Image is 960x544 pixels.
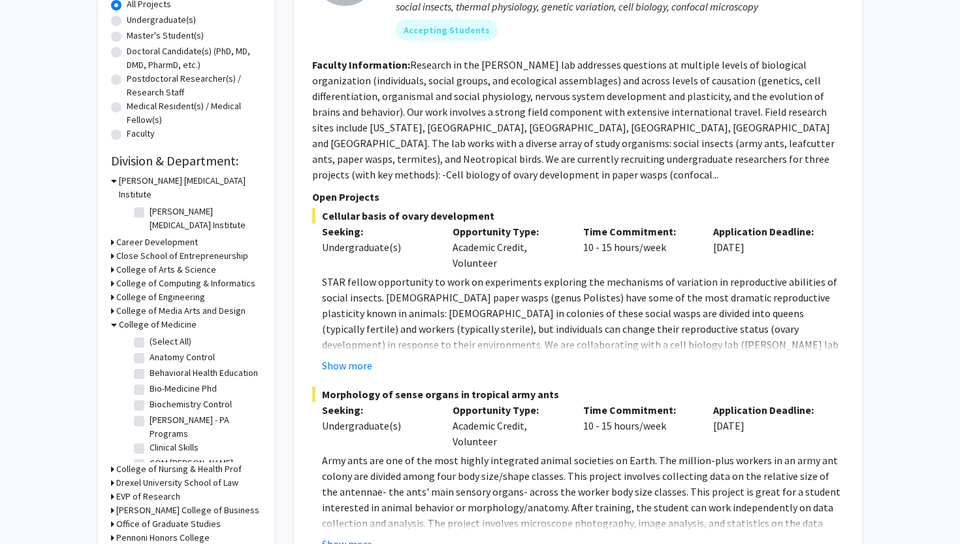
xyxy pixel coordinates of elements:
[127,44,261,72] label: Doctoral Candidate(s) (PhD, MD, DMD, PharmD, etc.)
[583,402,694,418] p: Time Commitment:
[10,485,56,534] iframe: Chat
[150,335,191,348] label: (Select All)
[116,517,221,531] h3: Office of Graduate Studies
[322,402,433,418] p: Seeking:
[713,402,824,418] p: Application Deadline:
[116,503,259,517] h3: [PERSON_NAME] College of Business
[312,58,835,181] fg-read-more: Research in the [PERSON_NAME] lab addresses questions at multiple levels of biological organizati...
[127,29,204,42] label: Master's Student(s)
[322,418,433,433] div: Undergraduate(s)
[150,382,217,396] label: Bio-Medicine Phd
[116,277,255,290] h3: College of Computing & Informatics
[116,263,216,277] h3: College of Arts & Science
[116,249,248,263] h3: Close School of Entrepreneurship
[116,476,238,490] h3: Drexel University School of Law
[322,239,433,255] div: Undergraduate(s)
[443,402,573,449] div: Academic Credit, Volunteer
[713,224,824,239] p: Application Deadline:
[127,99,261,127] label: Medical Resident(s) / Medical Fellow(s)
[703,402,834,449] div: [DATE]
[396,20,498,41] mat-chip: Accepting Students
[312,189,844,205] p: Open Projects
[150,441,199,454] label: Clinical Skills
[453,224,564,239] p: Opportunity Type:
[150,205,258,232] label: [PERSON_NAME] [MEDICAL_DATA] Institute
[127,13,196,27] label: Undergraduate(s)
[312,208,844,224] span: Cellular basis of ovary development
[119,318,197,331] h3: College of Medicine
[116,290,205,304] h3: College of Engineering
[116,490,180,503] h3: EVP of Research
[322,224,433,239] p: Seeking:
[322,274,844,415] p: STAR fellow opportunity to work on experiments exploring the mechanisms of variation in reproduct...
[583,224,694,239] p: Time Commitment:
[322,358,372,373] button: Show more
[150,398,232,411] label: Biochemistry Control
[150,413,258,441] label: [PERSON_NAME] - PA Programs
[312,386,844,402] span: Morphology of sense organs in tropical army ants
[111,153,261,169] h2: Division & Department:
[573,402,704,449] div: 10 - 15 hours/week
[703,224,834,271] div: [DATE]
[443,224,573,271] div: Academic Credit, Volunteer
[573,224,704,271] div: 10 - 15 hours/week
[119,174,261,201] h3: [PERSON_NAME] [MEDICAL_DATA] Institute
[127,127,155,141] label: Faculty
[116,304,246,318] h3: College of Media Arts and Design
[127,72,261,99] label: Postdoctoral Researcher(s) / Research Staff
[453,402,564,418] p: Opportunity Type:
[312,58,410,71] b: Faculty Information:
[150,456,258,484] label: COM [PERSON_NAME] - Administration
[150,366,258,380] label: Behavioral Health Education
[116,462,242,476] h3: College of Nursing & Health Prof
[116,235,198,249] h3: Career Development
[150,350,215,364] label: Anatomy Control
